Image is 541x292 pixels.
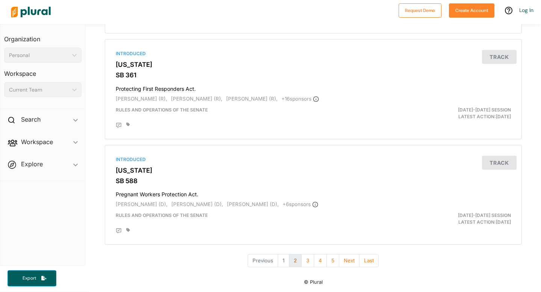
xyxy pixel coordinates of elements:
[281,96,319,102] span: + 16 sponsor s
[226,96,278,102] span: [PERSON_NAME] (R),
[314,254,327,267] button: 4
[283,201,318,207] span: + 6 sponsor s
[9,51,69,59] div: Personal
[116,82,511,92] h4: Protecting First Responders Act.
[482,156,517,170] button: Track
[304,279,323,285] small: © Plural
[116,156,511,163] div: Introduced
[126,122,130,127] div: Add tags
[17,275,41,281] span: Export
[116,201,168,207] span: [PERSON_NAME] (D),
[449,3,494,18] button: Create Account
[116,212,208,218] span: Rules and Operations of the Senate
[116,107,208,113] span: Rules and Operations of the Senate
[171,201,223,207] span: [PERSON_NAME] (D),
[399,3,441,18] button: Request Demo
[458,107,511,113] span: [DATE]-[DATE] Session
[359,254,379,267] button: Last
[9,86,69,94] div: Current Team
[339,254,360,267] button: Next
[4,28,82,45] h3: Organization
[171,96,222,102] span: [PERSON_NAME] (R),
[116,188,511,198] h4: Pregnant Workers Protection Act.
[399,6,441,14] a: Request Demo
[449,6,494,14] a: Create Account
[116,61,511,68] h3: [US_STATE]
[289,254,302,267] button: 2
[116,71,511,79] h3: SB 361
[21,115,41,123] h2: Search
[4,63,82,79] h3: Workspace
[116,177,511,185] h3: SB 588
[116,122,122,128] div: Add Position Statement
[482,50,517,64] button: Track
[519,7,533,14] a: Log In
[116,228,122,234] div: Add Position Statement
[381,212,517,226] div: Latest Action: [DATE]
[8,270,56,286] button: Export
[116,167,511,174] h3: [US_STATE]
[116,96,167,102] span: [PERSON_NAME] (R),
[458,212,511,218] span: [DATE]-[DATE] Session
[116,50,511,57] div: Introduced
[301,254,314,267] button: 3
[326,254,339,267] button: 5
[126,228,130,232] div: Add tags
[381,107,517,120] div: Latest Action: [DATE]
[227,201,279,207] span: [PERSON_NAME] (D),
